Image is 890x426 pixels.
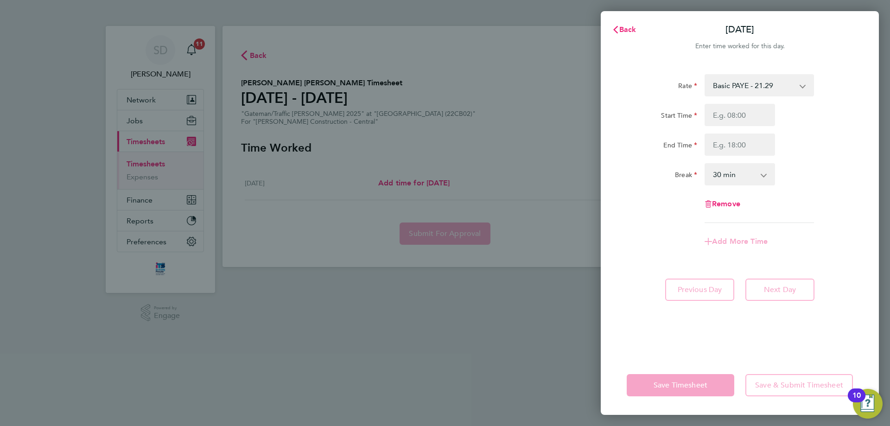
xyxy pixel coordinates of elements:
[678,82,697,93] label: Rate
[725,23,754,36] p: [DATE]
[663,141,697,152] label: End Time
[852,395,861,407] div: 10
[705,134,775,156] input: E.g. 18:00
[601,41,879,52] div: Enter time worked for this day.
[675,171,697,182] label: Break
[705,200,740,208] button: Remove
[661,111,697,122] label: Start Time
[705,104,775,126] input: E.g. 08:00
[619,25,636,34] span: Back
[712,199,740,208] span: Remove
[603,20,646,39] button: Back
[853,389,883,419] button: Open Resource Center, 10 new notifications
